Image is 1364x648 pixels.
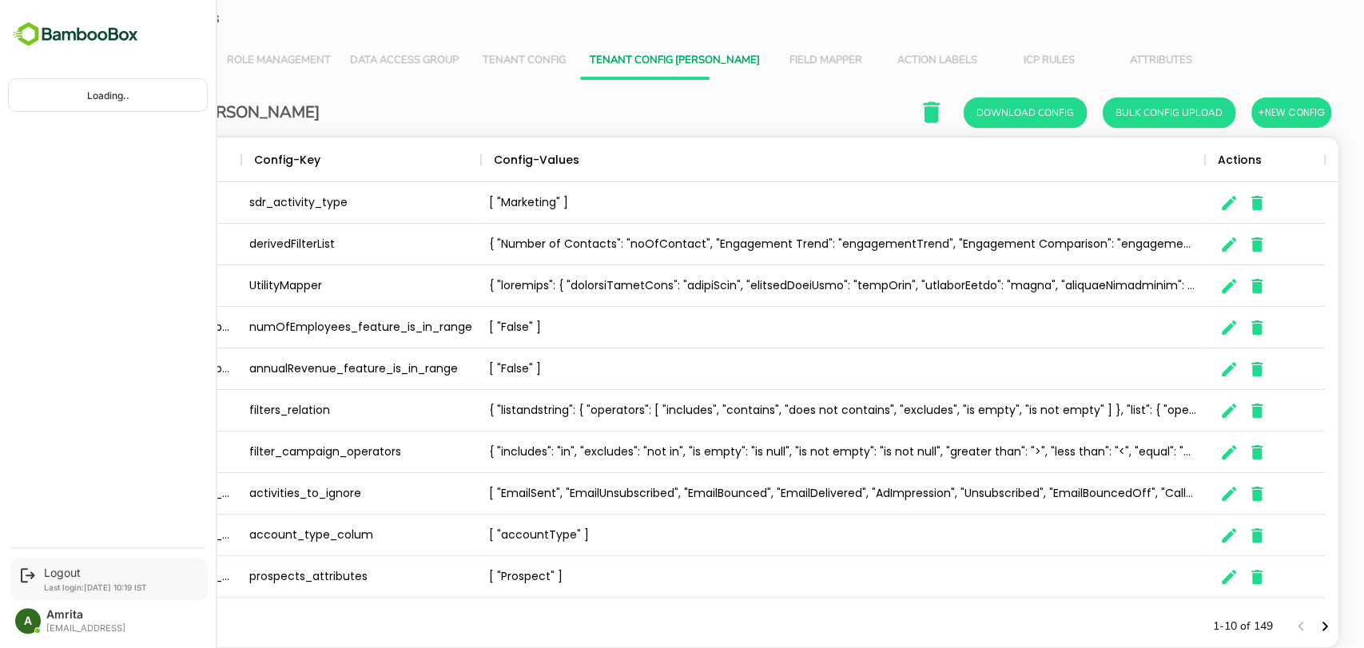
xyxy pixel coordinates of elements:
div: [ "False" ] [425,348,1149,390]
div: { "includes": "in", "excludes": "not in", "is empty": "is null", "is not empty": "is not null", "... [425,431,1149,473]
div: b2_campaign [66,390,185,431]
p: 1-10 of 149 [1157,618,1217,634]
div: Config-Key [198,137,264,182]
button: Sort [264,151,284,170]
div: AH_AM [66,265,185,307]
span: Role Management [171,54,275,67]
div: prospects_attributes [185,556,425,598]
div: Loading.. [9,79,207,111]
div: numOfEmployees_feature_is_in_range [185,307,425,348]
div: Amrita [46,608,125,622]
div: b2_inadequate_persona [66,515,185,556]
span: +New Config [1202,102,1269,123]
div: UtilityMapper [185,265,425,307]
div: b2_buyer_group_size_prediction [66,307,185,348]
span: User Management [48,54,152,67]
div: { "Number of Contacts": "noOfContact", "Engagement Trend": "engagementTrend", "Engagement Compari... [425,224,1149,265]
div: b2_inadequate_persona [66,556,185,598]
span: Attributes [1059,54,1151,67]
div: Logout [44,566,147,579]
button: +New Config [1195,97,1275,128]
div: [ "EmailSent", "EmailUnsubscribed", "EmailBounced", "EmailDelivered", "AdImpression", "Unsubscrib... [425,473,1149,515]
span: Tenant Config [422,54,515,67]
div: Config-Values [438,137,523,182]
div: filters_relation [185,390,425,431]
div: filter_campaign_operators [185,431,425,473]
span: Data Access Group [294,54,403,67]
div: { "listandstring": { "operators": [ "includes", "contains", "does not contains", "excludes", "is ... [425,390,1149,431]
div: Actions [1162,137,1206,182]
button: Download Config [908,97,1031,128]
div: annualRevenue_feature_is_in_range [185,348,425,390]
button: Sort [523,151,543,170]
div: sdr_activity_type [185,182,425,224]
div: { "loremips": { "dolorsiTametCons": "adipiScin", "elitsedDoeiUsmo": "tempOrin", "utlaborEetdo": "... [425,265,1149,307]
div: [ "Marketing" ] [425,182,1149,224]
div: [ "Prospect" ] [425,556,1149,598]
div: b2_campaign [66,431,185,473]
div: b2_inadequate_persona [66,473,185,515]
span: Action Labels [835,54,928,67]
button: Sort [105,151,124,170]
div: The User Data [25,137,1283,648]
button: Next page [1257,614,1281,638]
span: Tenant Config [PERSON_NAME] [534,54,704,67]
p: Last login: [DATE] 10:19 IST [44,582,147,592]
div: derivedFilterList [185,224,425,265]
h6: Tenant Config [PERSON_NAME] [33,100,264,125]
div: A [15,608,41,634]
div: AH [66,224,185,265]
div: Vertical tabs example [38,42,1270,80]
div: [ "False" ] [425,307,1149,348]
button: Bulk Config Upload [1047,97,1179,128]
div: [ "accountType" ] [425,515,1149,556]
div: [EMAIL_ADDRESS] [46,623,125,634]
span: ICP Rules [947,54,1040,67]
div: Tool [78,137,105,182]
div: activities_to_ignore [185,473,425,515]
div: account_type_colum [185,515,425,556]
img: BambooboxFullLogoMark.5f36c76dfaba33ec1ec1367b70bb1252.svg [8,19,143,50]
div: b2_buyer_group_size_prediction [66,348,185,390]
span: Field Mapper [723,54,816,67]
